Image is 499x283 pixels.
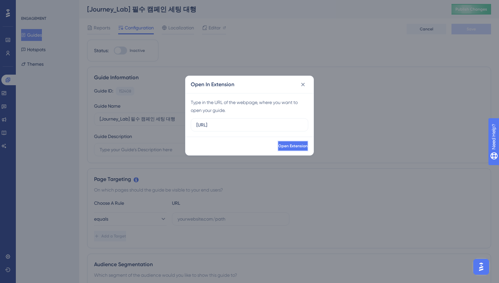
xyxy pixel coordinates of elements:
input: URL [196,121,303,128]
h2: Open In Extension [191,81,234,88]
div: Type in the URL of the webpage, where you want to open your guide. [191,98,308,114]
span: Open Extension [278,143,308,149]
iframe: UserGuiding AI Assistant Launcher [471,257,491,277]
span: Need Help? [16,2,41,10]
